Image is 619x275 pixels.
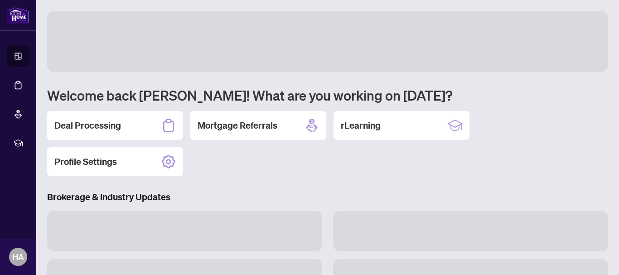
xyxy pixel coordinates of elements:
[54,155,117,168] h2: Profile Settings
[47,191,608,203] h3: Brokerage & Industry Updates
[47,87,608,104] h1: Welcome back [PERSON_NAME]! What are you working on [DATE]?
[12,251,24,263] span: HA
[7,7,29,24] img: logo
[198,119,277,132] h2: Mortgage Referrals
[341,119,381,132] h2: rLearning
[54,119,121,132] h2: Deal Processing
